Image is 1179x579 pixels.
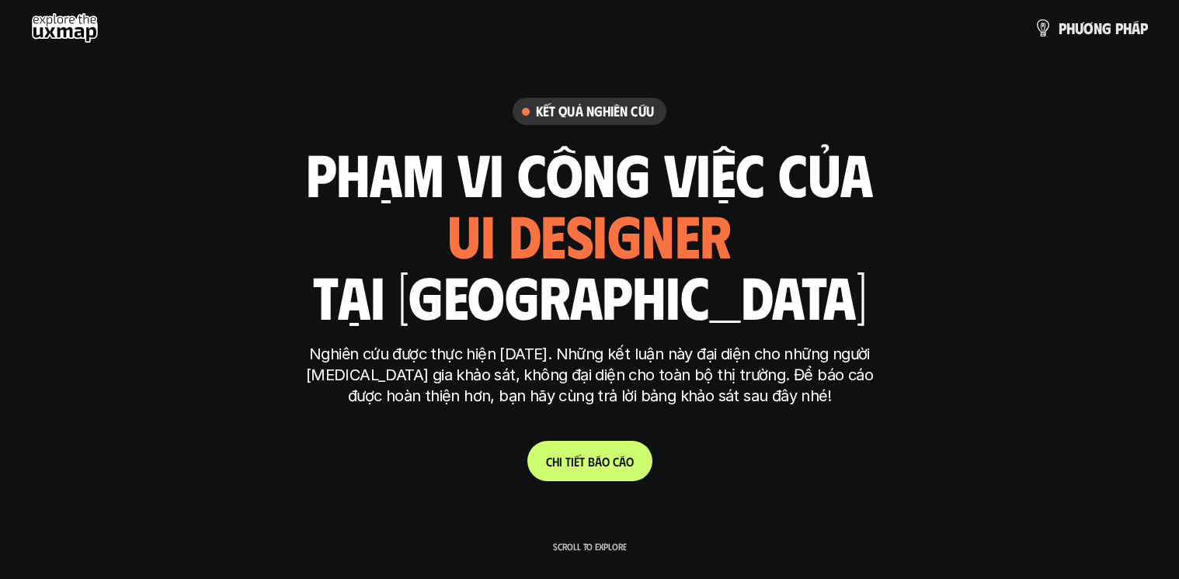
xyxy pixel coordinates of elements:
span: á [1132,19,1140,36]
span: i [571,454,574,469]
p: Nghiên cứu được thực hiện [DATE]. Những kết luận này đại diện cho những người [MEDICAL_DATA] gia ... [298,344,881,407]
span: ơ [1083,19,1094,36]
span: á [595,454,602,469]
span: ư [1075,19,1083,36]
a: Chitiếtbáocáo [527,441,652,481]
span: g [1102,19,1111,36]
span: ế [574,454,579,469]
span: n [1094,19,1102,36]
span: i [559,454,562,469]
span: p [1059,19,1066,36]
span: h [1123,19,1132,36]
span: c [613,454,619,469]
a: phươngpháp [1034,12,1148,43]
h1: tại [GEOGRAPHIC_DATA] [313,263,867,328]
span: p [1115,19,1123,36]
h1: phạm vi công việc của [306,140,873,206]
h6: Kết quả nghiên cứu [536,102,654,120]
span: C [546,454,552,469]
span: h [1066,19,1075,36]
span: t [579,454,585,469]
span: h [552,454,559,469]
span: o [602,454,610,469]
span: t [565,454,571,469]
span: o [626,454,634,469]
span: á [619,454,626,469]
span: p [1140,19,1148,36]
p: Scroll to explore [553,541,627,552]
span: b [588,454,595,469]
